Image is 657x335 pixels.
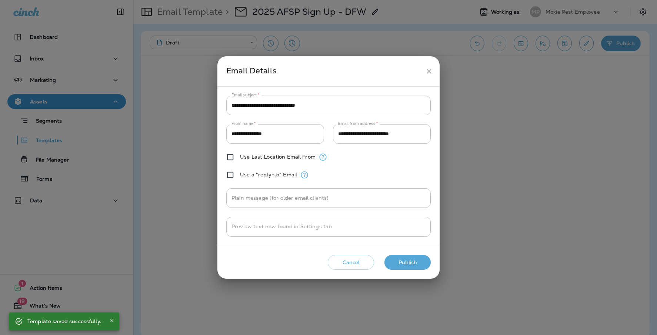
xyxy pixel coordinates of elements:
label: Use Last Location Email From [240,154,316,160]
label: Email subject [231,92,260,98]
button: Cancel [328,255,374,270]
button: Publish [384,255,431,270]
div: Email Details [226,64,422,78]
div: Template saved successfully. [27,315,101,328]
label: From name [231,121,256,126]
label: Use a "reply-to" Email [240,172,297,178]
button: close [422,64,436,78]
label: Email from address [338,121,378,126]
button: Close [107,316,116,325]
